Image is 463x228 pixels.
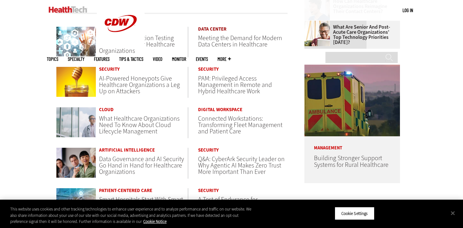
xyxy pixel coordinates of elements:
img: ambulance driving down country road at sunset [304,65,400,136]
span: Topics [47,57,58,61]
a: PAM: Privileged Access Management in Remote and Hybrid Healthcare Work [198,74,272,96]
span: Specialty [68,57,84,61]
a: Connected Workstations: Transforming Fleet Management and Patient Care [198,114,282,136]
a: Data Governance and AI Security Go Hand in Hand for Healthcare Organizations [99,155,184,176]
a: Video [153,57,162,61]
a: Q&A: CyberArk Security Leader on Why Agentic AI Makes Zero Trust More Important Than Ever [198,155,285,176]
p: Management [304,136,400,150]
a: What Healthcare Organizations Need To Know About Cloud Lifecycle Management [99,114,180,136]
a: AI-Powered Honeypots Give Healthcare Organizations a Leg Up on Attackers [99,74,180,96]
img: Smart hospital [56,188,96,218]
a: Artificial Intelligence [99,148,188,153]
a: Smart Hospitals Start With Smart Buildings: Automation's Role in Patient-Centric Care [99,195,183,217]
img: woman discusses data governance [56,148,96,178]
a: Patient-Centered Care [99,188,188,193]
a: Security [198,67,287,72]
a: Features [94,57,110,61]
a: Events [196,57,208,61]
img: jar of honey with a honey dipper [56,67,96,97]
a: Security [99,67,188,72]
a: A Test of Endurance for Healthcare Cybersecurity [198,195,263,210]
a: Cloud [99,107,188,112]
button: Close [446,206,460,220]
a: Security [198,148,287,153]
button: Cookie Settings [335,207,374,220]
a: Tips & Tactics [119,57,143,61]
img: doctor in front of clouds and reflective building [56,107,96,137]
div: This website uses cookies and other tracking technologies to enhance user experience and to analy... [10,206,255,225]
a: Security [198,188,287,193]
a: Digital Workspace [198,107,287,112]
span: More [217,57,231,61]
div: User menu [402,7,413,14]
a: Log in [402,7,413,13]
a: More information about your privacy [143,219,167,224]
img: Home [49,6,87,13]
a: CDW [97,42,145,49]
a: Building Stronger Support Systems for Rural Healthcare [314,154,388,169]
a: MonITor [172,57,186,61]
